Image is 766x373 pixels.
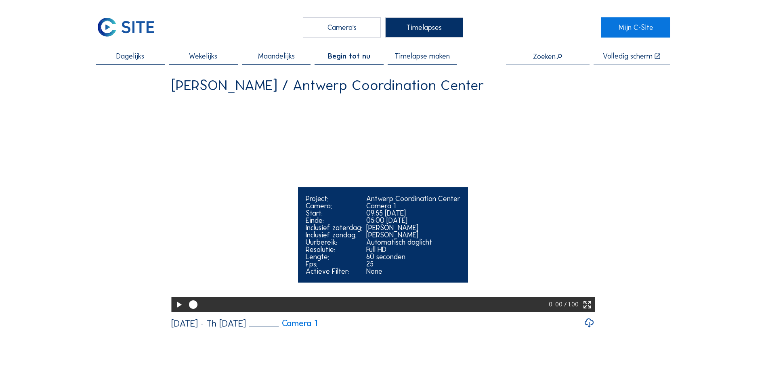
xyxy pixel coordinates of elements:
[366,260,460,268] div: 25
[171,78,484,92] div: [PERSON_NAME] / Antwerp Coordination Center
[171,99,595,311] video: Your browser does not support the video tag.
[366,253,460,260] div: 60 seconden
[366,217,460,224] div: 05:00 [DATE]
[96,17,165,38] a: C-SITE Logo
[549,297,564,312] div: 0: 00
[116,52,144,60] span: Dagelijks
[306,224,362,231] div: Inclusief zaterdag:
[189,52,217,60] span: Wekelijks
[306,210,362,217] div: Start:
[385,17,463,38] div: Timelapses
[306,268,362,275] div: Actieve Filter:
[366,195,460,202] div: Antwerp Coordination Center
[366,268,460,275] div: None
[306,202,362,210] div: Camera:
[303,17,381,38] div: Camera's
[249,319,318,328] a: Camera 1
[171,319,246,328] div: [DATE] - Th [DATE]
[366,202,460,210] div: Camera 1
[366,224,460,231] div: [PERSON_NAME]
[306,260,362,268] div: Fps:
[306,195,362,202] div: Project:
[96,17,156,38] img: C-SITE Logo
[306,239,362,246] div: Uurbereik:
[306,231,362,239] div: Inclusief zondag:
[366,246,460,253] div: Full HD
[328,52,370,60] span: Begin tot nu
[306,253,362,260] div: Lengte:
[395,52,450,60] span: Timelapse maken
[258,52,295,60] span: Maandelijks
[306,217,362,224] div: Einde:
[306,246,362,253] div: Resolutie:
[601,17,670,38] a: Mijn C-Site
[564,297,579,312] div: / 1:00
[366,231,460,239] div: [PERSON_NAME]
[366,210,460,217] div: 09:55 [DATE]
[366,239,460,246] div: Automatisch daglicht
[603,52,653,60] div: Volledig scherm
